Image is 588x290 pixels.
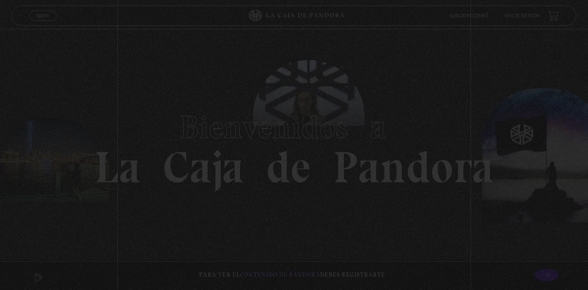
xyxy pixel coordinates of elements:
[34,20,53,26] span: Cerrar
[199,269,385,280] p: Para ver el debes registrarte
[180,108,408,146] span: Bienvenidos a
[449,14,488,19] a: Suscripciones
[504,14,540,19] a: Inicie sesión
[37,13,50,18] span: Menu
[240,271,320,278] span: contenido de Pandora
[95,101,494,189] h1: La Caja de Pandora
[548,10,559,21] a: View your shopping cart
